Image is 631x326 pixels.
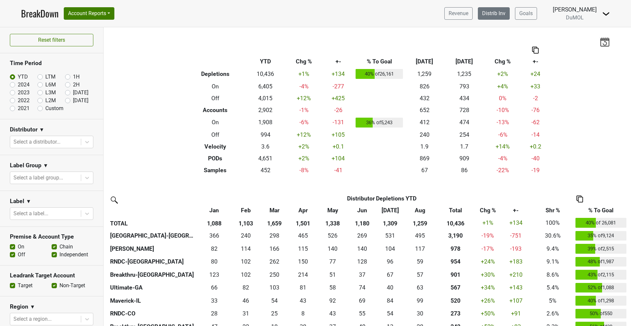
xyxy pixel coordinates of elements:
td: 117 [404,242,436,255]
td: 1.7 [444,141,484,152]
td: 103.03 [260,281,289,294]
h3: Label [10,198,24,205]
td: +0.2 [521,141,549,152]
span: +134 [509,220,523,226]
td: +104 [322,152,354,164]
td: 9.4% [532,242,574,255]
td: -4 % [285,81,322,92]
td: 525.665 [317,229,348,243]
td: 69.166 [348,294,376,307]
td: 261.5 [260,255,289,268]
td: -8 % [285,164,322,176]
th: PODs [185,152,246,164]
label: Independent [59,251,88,259]
td: 100% [532,216,574,229]
label: 2022 [18,97,30,105]
td: -6 % [285,116,322,129]
div: 978 [437,244,474,253]
th: 1,259 [404,216,436,229]
div: 140 [319,244,347,253]
div: 82 [233,283,258,292]
th: +-: activate to sort column ascending [500,204,532,216]
td: 66.671 [376,268,404,281]
div: 520 [437,296,474,305]
a: Distrib Inv [478,7,510,20]
td: 80.4 [197,255,232,268]
td: 5% [532,294,574,307]
th: Distributor Depletions YTD [232,193,531,204]
td: -62 [521,116,549,129]
td: 54.166 [260,294,289,307]
td: 59.332 [404,255,436,268]
td: 67 [405,164,444,176]
div: [PERSON_NAME] [553,5,597,14]
td: 826 [405,81,444,92]
div: 57 [406,270,434,279]
th: [DATE] [405,56,444,67]
td: 254 [444,129,484,141]
td: +30 % [476,268,500,281]
th: &nbsp;: activate to sort column ascending [108,204,197,216]
th: +- [521,56,549,67]
td: 465.334 [289,229,317,243]
th: 1,103 [232,216,260,229]
td: 909 [444,152,484,164]
td: 452 [245,164,285,176]
td: 268.668 [348,229,376,243]
td: -6 % [484,129,521,141]
th: Jun: activate to sort column ascending [348,204,376,216]
th: 10,436 [436,216,476,229]
td: +2 % [285,152,322,164]
label: Chain [59,243,73,251]
div: 81 [291,283,315,292]
div: 69 [350,296,375,305]
td: 102.491 [232,268,260,281]
img: last_updated_date [600,37,610,46]
td: 9.1% [532,255,574,268]
span: ▼ [26,198,31,205]
div: 84 [378,296,403,305]
th: % To Goal [354,56,405,67]
button: Account Reports [64,7,114,20]
th: Mar: activate to sort column ascending [260,204,289,216]
div: -193 [502,244,530,253]
td: 81.668 [197,242,232,255]
td: 0 % [484,92,521,104]
th: Chg % [484,56,521,67]
td: +425 [322,92,354,104]
span: ▼ [30,303,35,311]
td: 297.8 [260,229,289,243]
td: +24 % [476,255,500,268]
td: +33 [521,81,549,92]
th: 953.802 [436,255,476,268]
th: Velocity [185,141,246,152]
td: 114.666 [289,242,317,255]
td: 102.4 [232,255,260,268]
th: 901.348 [436,268,476,281]
td: 150.167 [289,255,317,268]
td: +34 % [476,281,500,294]
th: 1,659 [260,216,289,229]
td: 84.167 [376,294,404,307]
td: -17 % [476,242,500,255]
th: Accounts [185,104,246,116]
div: 96 [378,257,403,266]
th: [GEOGRAPHIC_DATA]-[GEOGRAPHIC_DATA] [108,229,197,243]
td: 240.1 [232,229,260,243]
div: 115 [291,244,315,253]
div: 150 [291,257,315,266]
th: 519.831 [436,294,476,307]
td: 114.167 [232,242,260,255]
th: 1,180 [348,216,376,229]
div: 80 [198,257,230,266]
label: 1H [73,73,80,81]
div: 495 [406,231,434,240]
td: 1,908 [245,116,285,129]
th: % To Goal: activate to sort column ascending [574,204,628,216]
div: 33 [198,296,230,305]
td: 53.5 [376,307,404,320]
td: +4 % [484,81,521,92]
td: 728 [444,104,484,116]
div: 102 [233,270,258,279]
div: +107 [502,296,530,305]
